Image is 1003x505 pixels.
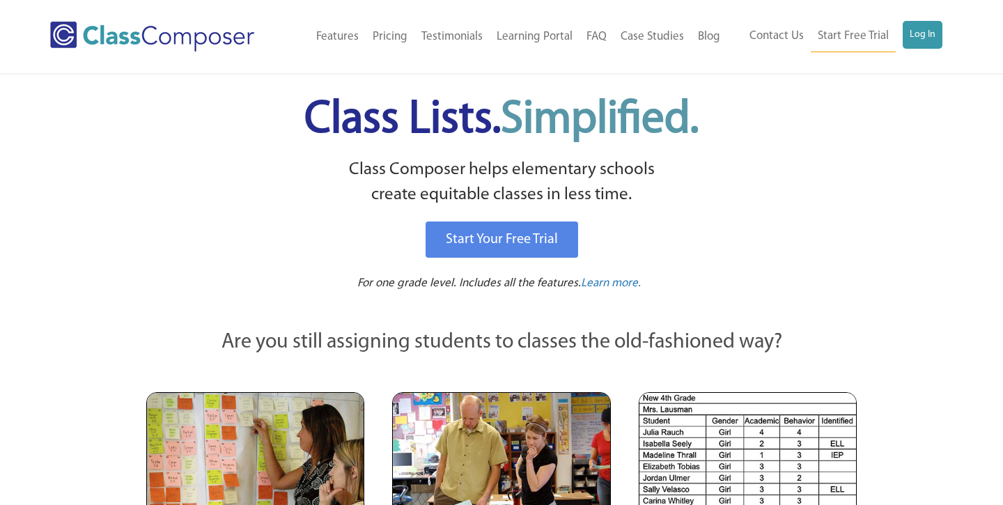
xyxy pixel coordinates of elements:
a: Learning Portal [490,22,580,52]
span: Class Lists. [304,98,699,143]
a: Start Your Free Trial [426,222,578,258]
a: Contact Us [742,21,811,52]
a: FAQ [580,22,614,52]
a: Case Studies [614,22,691,52]
a: Pricing [366,22,414,52]
a: Start Free Trial [811,21,896,52]
a: Learn more. [581,275,641,293]
a: Log In [903,21,942,49]
span: Start Your Free Trial [446,233,558,247]
span: For one grade level. Includes all the features. [357,277,581,289]
p: Class Composer helps elementary schools create equitable classes in less time. [144,157,859,208]
span: Learn more. [581,277,641,289]
a: Features [309,22,366,52]
a: Blog [691,22,727,52]
nav: Header Menu [286,22,727,52]
nav: Header Menu [727,21,942,52]
p: Are you still assigning students to classes the old-fashioned way? [146,327,857,358]
img: Class Composer [50,22,254,52]
a: Testimonials [414,22,490,52]
span: Simplified. [501,98,699,143]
